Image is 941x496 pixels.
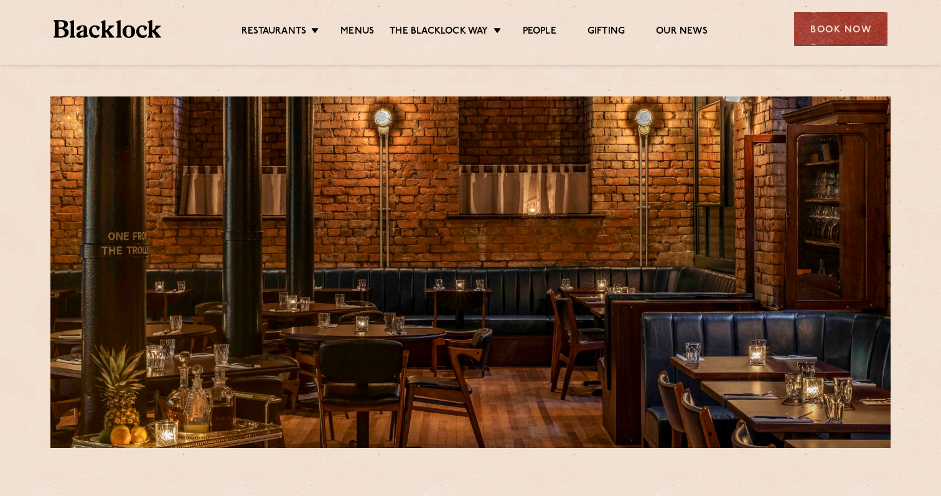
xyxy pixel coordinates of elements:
a: The Blacklock Way [390,26,488,39]
a: Our News [656,26,708,39]
a: People [523,26,556,39]
img: BL_Textured_Logo-footer-cropped.svg [54,20,161,38]
a: Gifting [588,26,625,39]
a: Menus [340,26,374,39]
a: Restaurants [241,26,306,39]
div: Book Now [794,12,887,46]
